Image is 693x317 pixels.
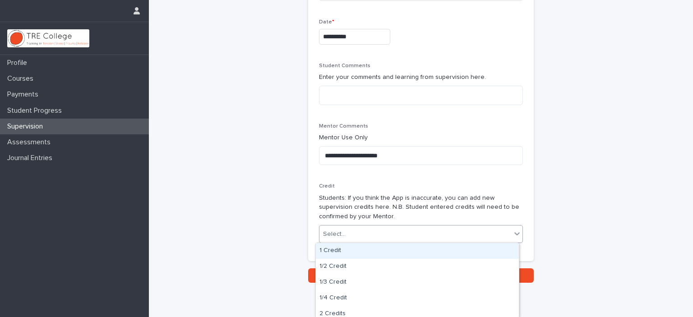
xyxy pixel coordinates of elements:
[4,138,58,147] p: Assessments
[319,63,370,69] span: Student Comments
[319,19,334,25] span: Date
[308,268,534,283] button: Save
[319,184,335,189] span: Credit
[319,193,523,221] p: Students: If you think the App is inaccurate, you can add new supervision credits here. N.B. Stud...
[319,124,368,129] span: Mentor Comments
[319,133,523,142] p: Mentor Use Only
[4,90,46,99] p: Payments
[316,290,519,306] div: 1/4 Credit
[316,243,519,259] div: 1 Credit
[4,154,60,162] p: Journal Entries
[4,74,41,83] p: Courses
[323,230,346,239] div: Select...
[4,59,34,67] p: Profile
[316,259,519,275] div: 1/2 Credit
[4,106,69,115] p: Student Progress
[4,122,50,131] p: Supervision
[316,275,519,290] div: 1/3 Credit
[7,29,89,47] img: L01RLPSrRaOWR30Oqb5K
[319,73,523,82] p: Enter your comments and learning from supervision here.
